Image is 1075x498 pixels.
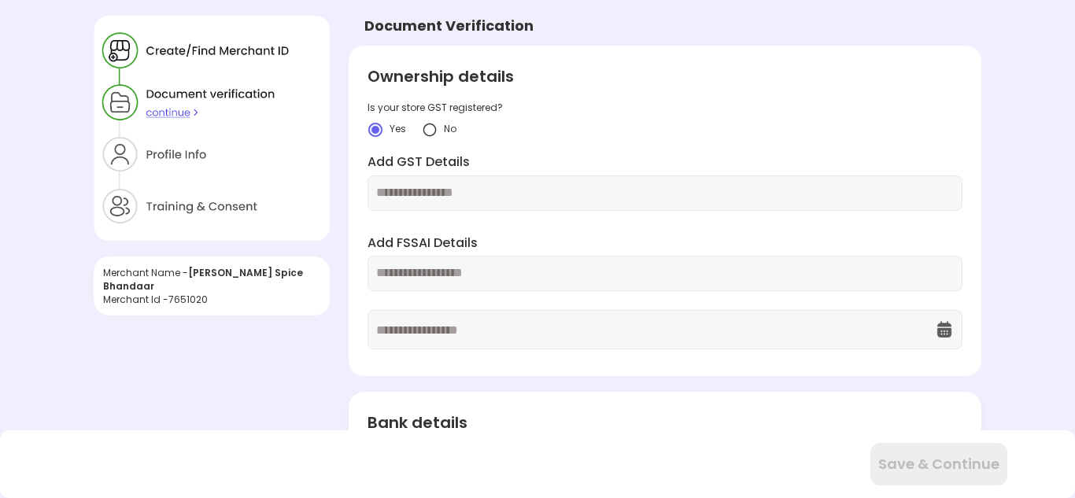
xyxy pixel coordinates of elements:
[103,266,303,293] span: [PERSON_NAME] Spice Bhandaar
[368,65,962,88] div: Ownership details
[444,122,456,135] span: No
[422,122,438,138] img: yidvdI1b1At5fYgYeHdauqyvT_pgttO64BpF2mcDGQwz_NKURL8lp7m2JUJk3Onwh4FIn8UgzATYbhG5vtZZpSXeknhWnnZDd...
[870,443,1007,485] button: Save & Continue
[103,293,320,306] div: Merchant Id - 7651020
[368,234,962,253] label: Add FSSAI Details
[368,101,962,114] div: Is your store GST registered?
[368,153,962,172] label: Add GST Details
[94,16,330,241] img: xZtaNGYO7ZEa_Y6BGN0jBbY4tz3zD8CMWGtK9DYT203r_wSWJgC64uaYzQv0p6I5U3yzNyQZ90jnSGEji8ItH6xpax9JibOI_...
[368,411,962,434] div: Bank details
[103,266,320,293] div: Merchant Name -
[935,320,954,339] img: OcXK764TI_dg1n3pJKAFuNcYfYqBKGvmbXteblFrPew4KBASBbPUoKPFDRZzLe5z5khKOkBCrBseVNl8W_Mqhk0wgJF92Dyy9...
[368,122,383,138] img: crlYN1wOekqfTXo2sKdO7mpVD4GIyZBlBCY682TI1bTNaOsxckEXOmACbAD6EYcPGHR5wXB9K-wSeRvGOQTikGGKT-kEDVP-b...
[390,122,406,135] span: Yes
[364,16,534,36] div: Document Verification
